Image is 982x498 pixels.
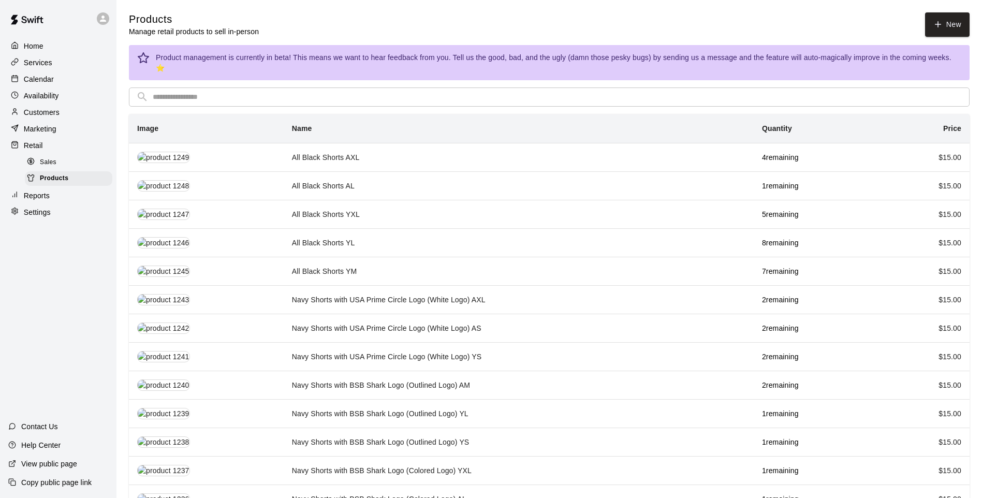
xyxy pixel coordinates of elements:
[284,143,754,171] td: All Black Shorts AXL
[663,53,737,62] a: sending us a message
[284,342,754,371] td: Navy Shorts with USA Prime Circle Logo (White Logo) YS
[882,200,970,228] td: $ 15.00
[24,74,54,84] p: Calendar
[762,408,874,419] p: 1 remaining
[40,157,56,168] span: Sales
[882,428,970,457] td: $ 15.00
[137,209,190,220] img: product 1247
[25,171,112,186] div: Products
[762,124,792,133] b: Quantity
[882,314,970,342] td: $ 15.00
[25,170,116,186] a: Products
[284,228,754,257] td: All Black Shorts YL
[284,285,754,314] td: Navy Shorts with USA Prime Circle Logo (White Logo) AXL
[8,138,108,153] a: Retail
[8,55,108,70] a: Services
[21,421,58,432] p: Contact Us
[137,351,190,362] img: product 1241
[25,155,112,170] div: Sales
[137,180,190,192] img: product 1248
[284,457,754,485] td: Navy Shorts with BSB Shark Logo (Colored Logo) YXL
[762,295,874,305] p: 2 remaining
[882,228,970,257] td: $ 15.00
[25,154,116,170] a: Sales
[24,57,52,68] p: Services
[24,140,43,151] p: Retail
[24,191,50,201] p: Reports
[8,121,108,137] a: Marketing
[137,436,190,448] img: product 1238
[137,408,190,419] img: product 1239
[8,71,108,87] a: Calendar
[137,124,158,133] b: Image
[882,342,970,371] td: $ 15.00
[21,459,77,469] p: View public page
[24,91,59,101] p: Availability
[882,285,970,314] td: $ 15.00
[882,399,970,428] td: $ 15.00
[284,428,754,457] td: Navy Shorts with BSB Shark Logo (Outlined Logo) YS
[284,200,754,228] td: All Black Shorts YXL
[925,12,970,37] a: New
[8,105,108,120] a: Customers
[24,107,60,118] p: Customers
[137,323,190,334] img: product 1242
[762,152,874,163] p: 4 remaining
[284,257,754,285] td: All Black Shorts YM
[137,152,190,163] img: product 1249
[156,48,961,77] div: Product management is currently in beta! This means we want to hear feedback from you. Tell us th...
[137,294,190,305] img: product 1243
[40,173,68,184] span: Products
[762,323,874,333] p: 2 remaining
[284,371,754,399] td: Navy Shorts with BSB Shark Logo (Outlined Logo) AM
[284,314,754,342] td: Navy Shorts with USA Prime Circle Logo (White Logo) AS
[292,124,312,133] b: Name
[21,440,61,450] p: Help Center
[137,237,190,248] img: product 1246
[762,181,874,191] p: 1 remaining
[8,38,108,54] a: Home
[137,266,190,277] img: product 1245
[882,257,970,285] td: $ 15.00
[762,266,874,276] p: 7 remaining
[762,380,874,390] p: 2 remaining
[762,437,874,447] p: 1 remaining
[284,399,754,428] td: Navy Shorts with BSB Shark Logo (Outlined Logo) YL
[24,41,43,51] p: Home
[762,351,874,362] p: 2 remaining
[882,371,970,399] td: $ 15.00
[137,465,190,476] img: product 1237
[137,379,190,391] img: product 1240
[882,171,970,200] td: $ 15.00
[882,143,970,171] td: $ 15.00
[24,207,51,217] p: Settings
[762,209,874,219] p: 5 remaining
[762,238,874,248] p: 8 remaining
[21,477,92,488] p: Copy public page link
[24,124,56,134] p: Marketing
[943,124,961,133] b: Price
[882,457,970,485] td: $ 15.00
[129,26,259,37] p: Manage retail products to sell in-person
[8,188,108,203] a: Reports
[8,88,108,104] a: Availability
[762,465,874,476] p: 1 remaining
[284,171,754,200] td: All Black Shorts AL
[129,12,259,26] h5: Products
[8,204,108,220] a: Settings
